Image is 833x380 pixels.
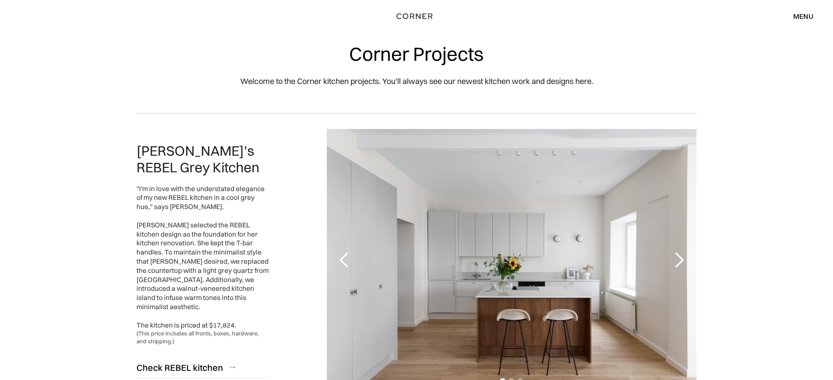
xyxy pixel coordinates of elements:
div: "I'm in love with the understated elegance of my new REBEL kitchen in a cool grey hue," says [PER... [136,185,269,330]
div: menu [793,13,813,20]
h1: Corner Projects [349,44,484,64]
div: (This price includes all fronts, boxes, hardware, and shipping.) [136,330,269,345]
a: Check REBEL kitchen [136,357,269,378]
p: Welcome to the Corner kitchen projects. You'll always see our newest kitchen work and designs here. [240,75,593,87]
h2: [PERSON_NAME]'s REBEL Grey Kitchen [136,143,269,176]
div: Check REBEL kitchen [136,362,223,373]
div: menu [784,9,813,24]
a: home [388,10,445,22]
